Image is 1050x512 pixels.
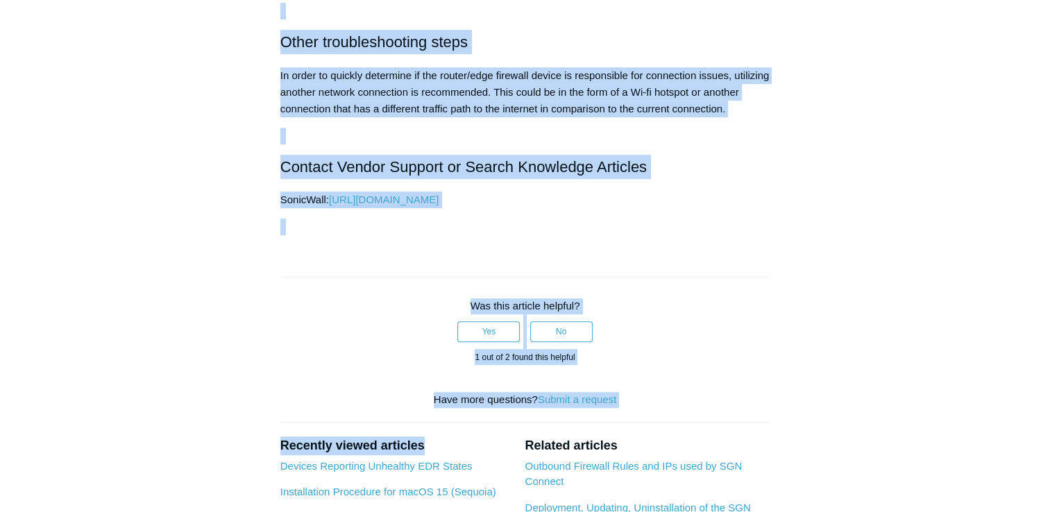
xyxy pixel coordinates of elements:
[280,30,770,54] h2: Other troubleshooting steps
[530,321,593,342] button: This article was not helpful
[280,460,473,472] a: Devices Reporting Unhealthy EDR States
[525,460,742,488] a: Outbound Firewall Rules and IPs used by SGN Connect
[280,191,770,208] p: SonicWall:
[475,352,575,362] span: 1 out of 2 found this helpful
[538,393,616,405] a: Submit a request
[280,155,770,179] h2: Contact Vendor Support or Search Knowledge Articles
[280,436,511,455] h2: Recently viewed articles
[280,67,770,117] p: In order to quickly determine if the router/edge firewall device is responsible for connection is...
[525,436,770,455] h2: Related articles
[471,300,580,312] span: Was this article helpful?
[329,194,439,206] a: [URL][DOMAIN_NAME]
[280,486,496,497] a: Installation Procedure for macOS 15 (Sequoia)
[457,321,520,342] button: This article was helpful
[434,393,617,405] font: Have more questions?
